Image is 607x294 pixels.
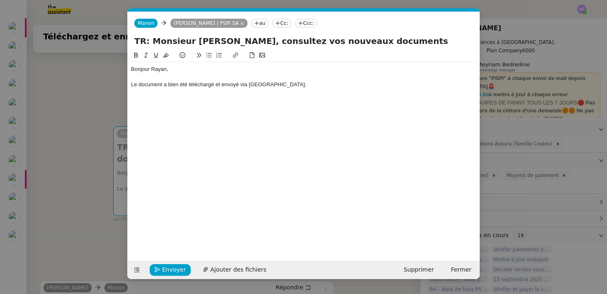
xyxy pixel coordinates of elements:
div: Le document a bien été téléchargé et envoyé via [GEOGRAPHIC_DATA]. [131,81,476,88]
nz-tag: Cc: [272,19,291,28]
span: Envoyer [162,265,186,275]
button: Ajouter des fichiers [198,264,271,276]
button: Supprimer [398,264,439,276]
button: Envoyer [150,264,191,276]
div: Bonjour Rayan, [131,66,476,73]
span: Supprimer [403,265,434,275]
input: Subject [134,35,473,47]
button: Fermer [446,264,476,276]
span: Fermer [451,265,471,275]
nz-tag: au [251,19,269,28]
span: Manon [138,20,154,26]
nz-tag: [PERSON_NAME] | PSPI SA [170,19,248,28]
span: Ajouter des fichiers [210,265,266,275]
nz-tag: Ccc: [295,19,317,28]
